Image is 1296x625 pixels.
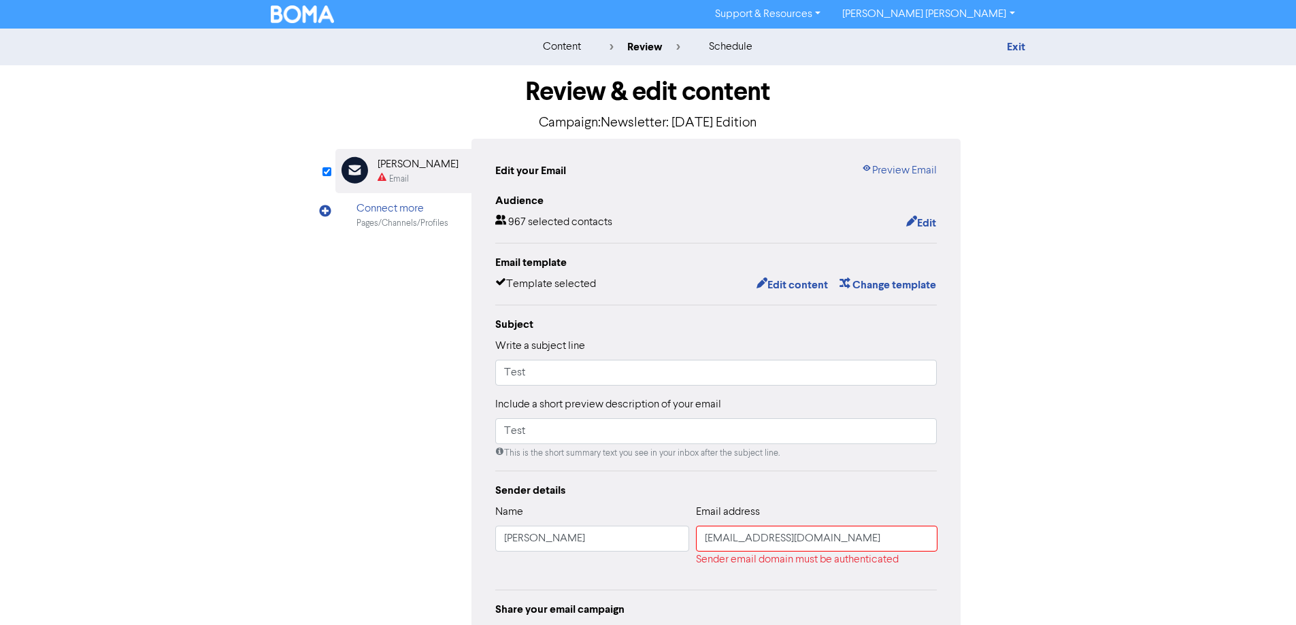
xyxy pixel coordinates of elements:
a: Support & Resources [704,3,831,25]
p: Campaign: Newsletter: [DATE] Edition [335,113,961,133]
div: Connect more [356,201,448,217]
a: [PERSON_NAME] [PERSON_NAME] [831,3,1025,25]
div: Subject [495,316,937,333]
label: Name [495,504,523,520]
button: Change template [839,276,937,294]
div: Edit your Email [495,163,566,179]
label: Include a short preview description of your email [495,396,721,413]
div: Connect morePages/Channels/Profiles [335,193,471,237]
button: Edit content [756,276,829,294]
div: [PERSON_NAME]Email [335,149,471,193]
div: review [610,39,680,55]
a: Preview Email [861,163,937,179]
div: This is the short summary text you see in your inbox after the subject line. [495,447,937,460]
iframe: Chat Widget [1228,560,1296,625]
img: BOMA Logo [271,5,335,23]
div: Sender email domain must be authenticated [696,552,937,568]
div: 967 selected contacts [495,214,612,232]
h1: Review & edit content [335,76,961,107]
div: [PERSON_NAME] [378,156,459,173]
label: Write a subject line [495,338,585,354]
div: content [543,39,581,55]
div: Email template [495,254,937,271]
button: Edit [905,214,937,232]
a: Exit [1007,40,1025,54]
div: Pages/Channels/Profiles [356,217,448,230]
div: schedule [709,39,752,55]
div: Audience [495,192,937,209]
label: Email address [696,504,760,520]
div: Sender details [495,482,937,499]
div: Email [389,173,409,186]
div: Template selected [495,276,596,294]
div: Share your email campaign [495,601,937,618]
